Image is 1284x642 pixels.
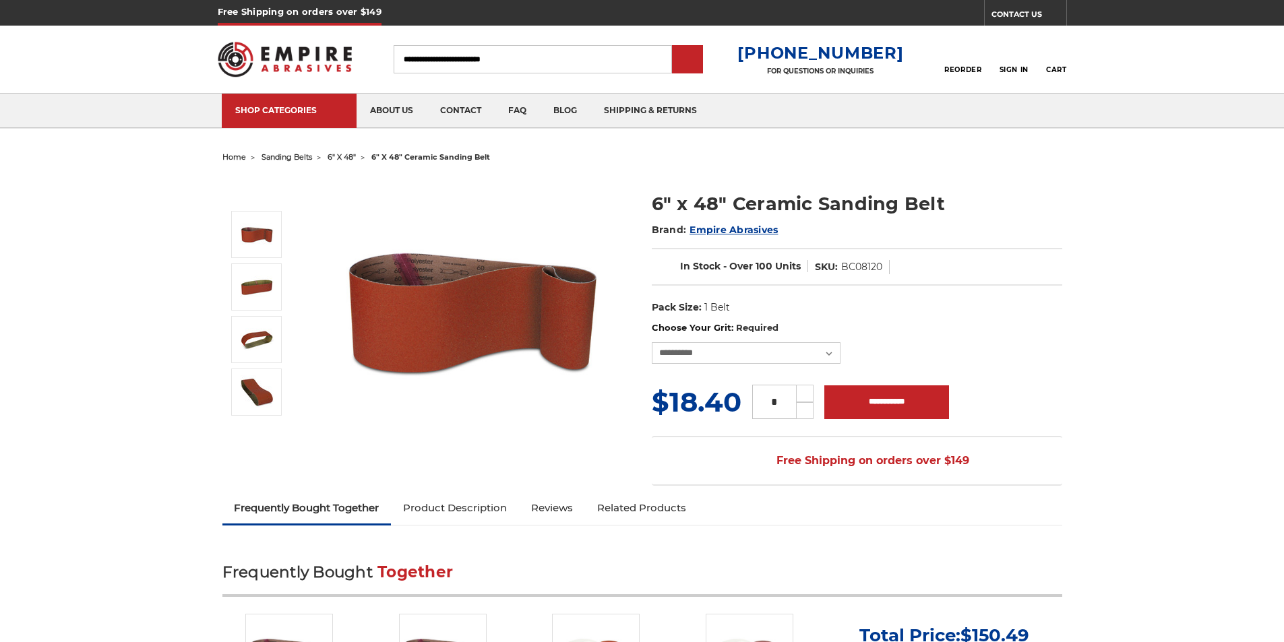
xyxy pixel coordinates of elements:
[737,43,903,63] a: [PHONE_NUMBER]
[240,375,274,409] img: 6" x 48" Sanding Belt - Cer
[377,563,453,581] span: Together
[815,260,838,274] dt: SKU:
[585,493,698,523] a: Related Products
[652,385,741,418] span: $18.40
[652,224,687,236] span: Brand:
[241,182,274,211] button: Previous
[991,7,1066,26] a: CONTACT US
[519,493,585,523] a: Reviews
[674,46,701,73] input: Submit
[427,94,495,128] a: contact
[1046,65,1066,74] span: Cart
[262,152,312,162] a: sanding belts
[756,260,772,272] span: 100
[222,493,392,523] a: Frequently Bought Together
[775,260,801,272] span: Units
[241,418,274,447] button: Next
[590,94,710,128] a: shipping & returns
[1000,65,1029,74] span: Sign In
[652,191,1062,217] h1: 6" x 48" Ceramic Sanding Belt
[371,152,490,162] span: 6" x 48" ceramic sanding belt
[357,94,427,128] a: about us
[540,94,590,128] a: blog
[744,447,969,474] span: Free Shipping on orders over $149
[240,323,274,356] img: 6" x 48" Sanding Belt - Ceramic
[652,321,1062,335] label: Choose Your Grit:
[222,563,373,581] span: Frequently Bought
[944,65,981,74] span: Reorder
[495,94,540,128] a: faq
[704,300,730,315] dd: 1 Belt
[222,152,246,162] a: home
[944,44,981,73] a: Reorder
[736,322,778,333] small: Required
[328,152,356,162] a: 6" x 48"
[723,260,753,272] span: - Over
[391,493,519,523] a: Product Description
[218,33,353,86] img: Empire Abrasives
[737,67,903,75] p: FOR QUESTIONS OR INQUIRIES
[841,260,882,274] dd: BC08120
[240,218,274,251] img: 6" x 48" Ceramic Sanding Belt
[1046,44,1066,74] a: Cart
[240,270,274,304] img: 6" x 48" Cer Sanding Belt
[680,260,721,272] span: In Stock
[338,176,607,446] img: 6" x 48" Ceramic Sanding Belt
[235,105,343,115] div: SHOP CATEGORIES
[652,300,702,315] dt: Pack Size:
[690,224,778,236] a: Empire Abrasives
